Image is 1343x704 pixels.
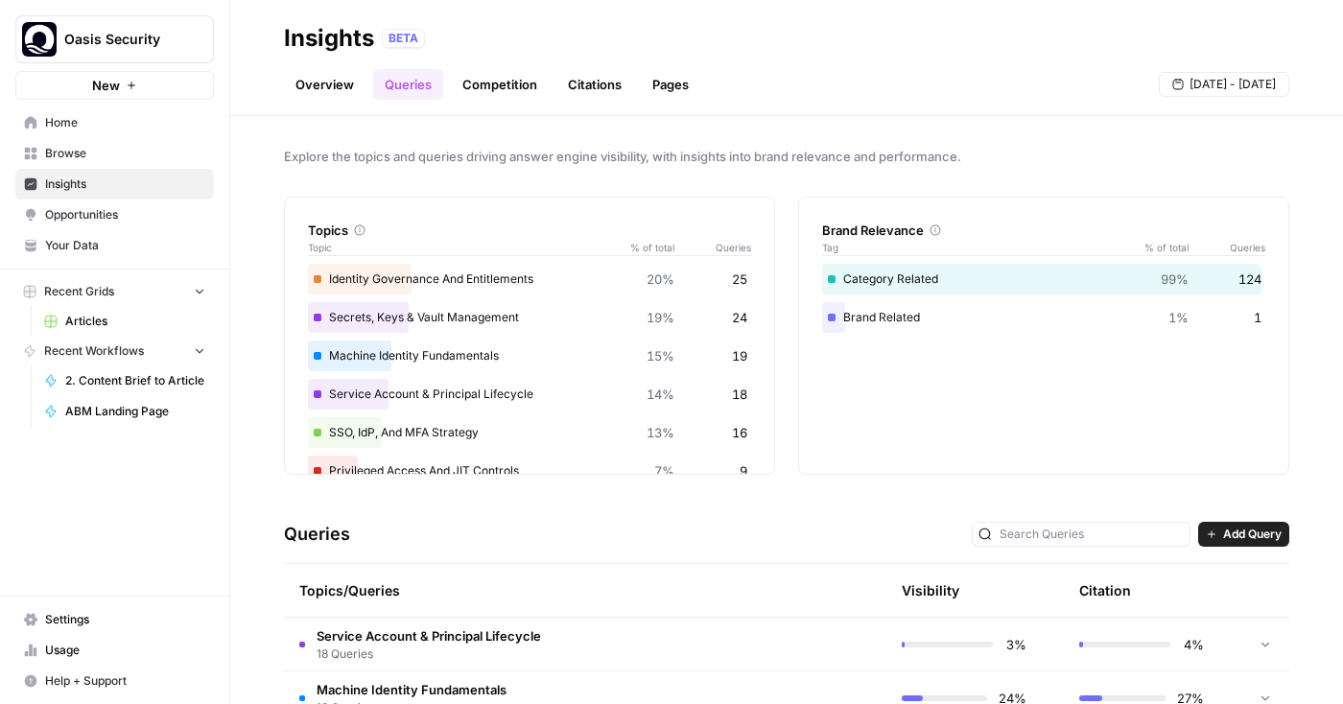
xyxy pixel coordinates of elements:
input: Search Queries [1000,525,1184,544]
div: Brand Related [822,302,1265,333]
div: Topics [308,221,751,240]
a: Overview [284,69,365,100]
button: Add Query [1198,522,1289,547]
div: BETA [382,29,425,48]
button: Workspace: Oasis Security [15,15,214,63]
div: Service Account & Principal Lifecycle [308,379,751,410]
div: Visibility [902,581,959,600]
span: 1 [1254,308,1261,327]
span: 18 [732,385,747,404]
a: Home [15,107,214,138]
span: % of total [617,240,674,255]
button: New [15,71,214,100]
span: 9 [740,461,747,481]
div: Topics/Queries [299,564,689,617]
button: Recent Grids [15,277,214,306]
span: Articles [65,313,205,330]
span: Settings [45,611,205,628]
span: 7% [654,461,674,481]
span: Help + Support [45,672,205,690]
span: Usage [45,642,205,659]
span: Oasis Security [64,30,180,49]
a: Queries [373,69,443,100]
span: Queries [1189,240,1265,255]
span: 16 [732,423,747,442]
a: ABM Landing Page [35,396,214,427]
a: Browse [15,138,214,169]
div: Category Related [822,264,1265,294]
a: Opportunities [15,199,214,230]
div: Brand Relevance [822,221,1265,240]
span: 99% [1161,270,1189,289]
span: New [92,76,120,95]
a: Your Data [15,230,214,261]
div: Privileged Access And JIT Controls [308,456,751,486]
span: Topic [308,240,617,255]
div: Insights [284,23,374,54]
span: Your Data [45,237,205,254]
span: 3% [1004,635,1026,654]
span: % of total [1131,240,1189,255]
span: Recent Grids [44,283,114,300]
span: Add Query [1223,526,1282,543]
span: 19% [647,308,674,327]
span: Insights [45,176,205,193]
div: Machine Identity Fundamentals [308,340,751,371]
span: Browse [45,145,205,162]
span: ABM Landing Page [65,403,205,420]
span: 124 [1238,270,1261,289]
a: Settings [15,604,214,635]
span: 20% [647,270,674,289]
span: 25 [732,270,747,289]
span: Queries [674,240,751,255]
span: Home [45,114,205,131]
span: 14% [647,385,674,404]
div: Identity Governance And Entitlements [308,264,751,294]
h3: Queries [284,521,350,548]
span: 15% [647,346,674,365]
div: SSO, IdP, And MFA Strategy [308,417,751,448]
div: Secrets, Keys & Vault Management [308,302,751,333]
span: Machine Identity Fundamentals [317,680,507,699]
img: Oasis Security Logo [22,22,57,57]
span: 24 [732,308,747,327]
a: 2. Content Brief to Article [35,365,214,396]
a: Usage [15,635,214,666]
span: Recent Workflows [44,342,144,360]
a: Competition [451,69,549,100]
button: [DATE] - [DATE] [1159,72,1289,97]
a: Articles [35,306,214,337]
span: [DATE] - [DATE] [1190,76,1276,93]
span: 19 [732,346,747,365]
span: Tag [822,240,1131,255]
span: Opportunities [45,206,205,223]
span: 18 Queries [317,645,541,663]
span: 1% [1168,308,1189,327]
span: 4% [1182,635,1204,654]
button: Recent Workflows [15,337,214,365]
div: Citation [1079,564,1131,617]
span: Service Account & Principal Lifecycle [317,626,541,645]
a: Citations [556,69,633,100]
button: Help + Support [15,666,214,696]
span: 2. Content Brief to Article [65,372,205,389]
a: Insights [15,169,214,199]
span: 13% [647,423,674,442]
a: Pages [641,69,700,100]
span: Explore the topics and queries driving answer engine visibility, with insights into brand relevan... [284,147,1289,166]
